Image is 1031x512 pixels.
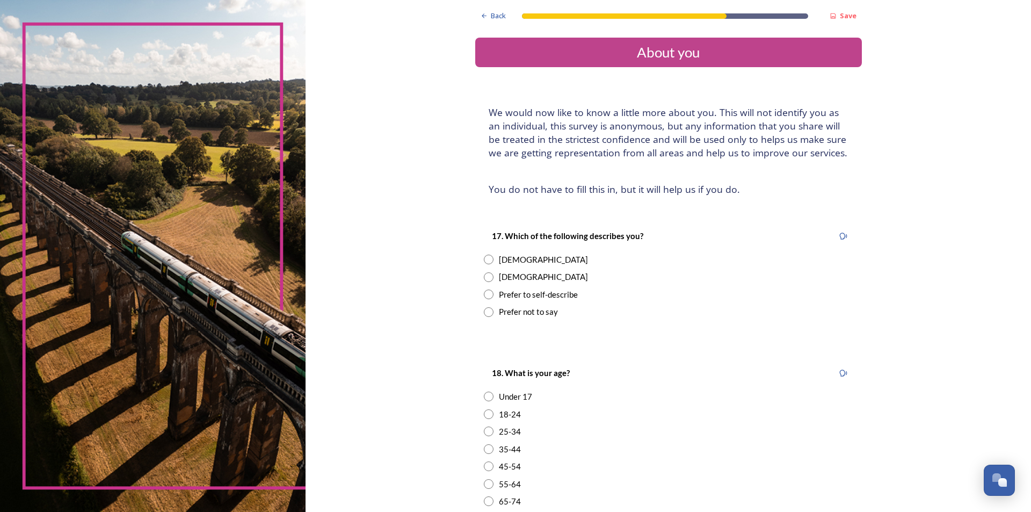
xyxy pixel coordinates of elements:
[499,289,578,301] div: Prefer to self-describe
[492,368,570,378] strong: 18. What is your age?
[480,42,858,63] div: About you
[499,426,521,438] div: 25-34
[492,231,643,241] strong: 17. Which of the following describes you?
[499,271,588,283] div: [DEMOGRAPHIC_DATA]
[840,11,856,20] strong: Save
[499,391,532,403] div: Under 17
[499,478,521,491] div: 55-64
[491,11,506,21] span: Back
[489,106,848,160] h4: We would now like to know a little more about you. This will not identify you as an individual, t...
[499,254,588,266] div: [DEMOGRAPHIC_DATA]
[489,183,848,196] h4: You do not have to fill this in, but it will help us if you do.
[499,460,521,473] div: 45-54
[499,443,521,456] div: 35-44
[499,408,521,421] div: 18-24
[499,495,521,508] div: 65-74
[984,465,1015,496] button: Open Chat
[499,306,558,318] div: Prefer not to say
